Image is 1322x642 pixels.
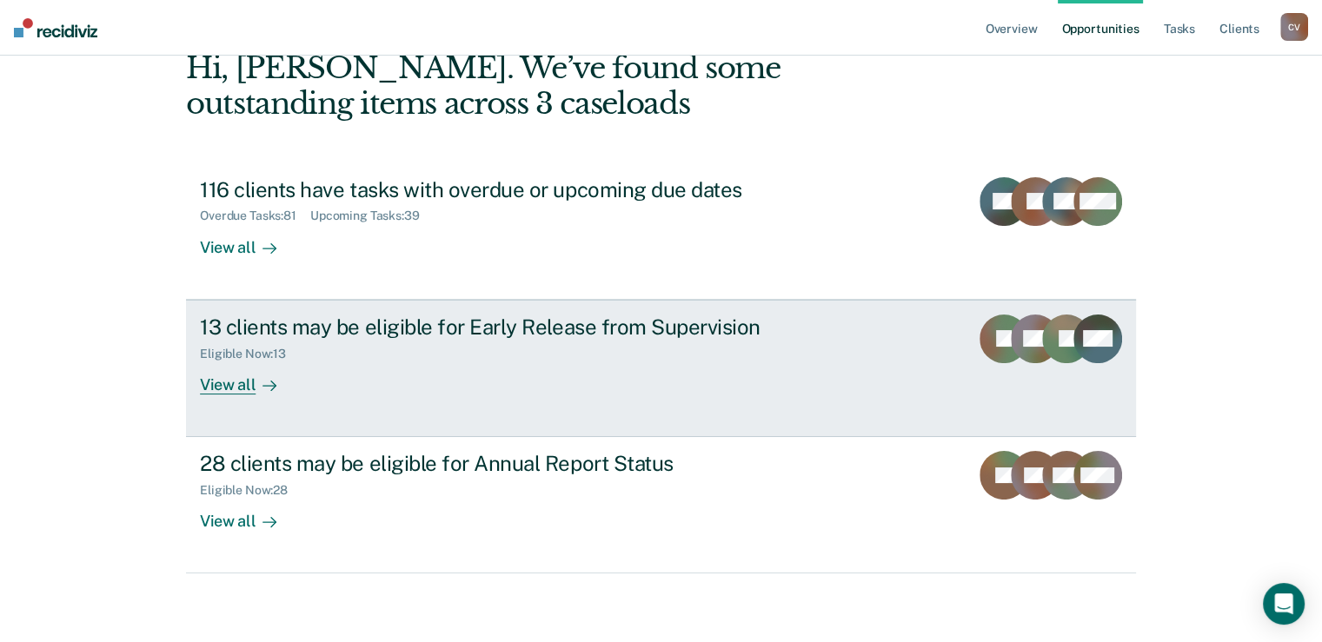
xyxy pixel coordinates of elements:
div: Eligible Now : 13 [200,347,300,361]
div: Upcoming Tasks : 39 [310,208,434,223]
div: View all [200,498,297,532]
img: Recidiviz [14,18,97,37]
a: 116 clients have tasks with overdue or upcoming due datesOverdue Tasks:81Upcoming Tasks:39View all [186,163,1136,300]
div: 28 clients may be eligible for Annual Report Status [200,451,810,476]
div: C V [1280,13,1308,41]
div: Overdue Tasks : 81 [200,208,310,223]
div: Hi, [PERSON_NAME]. We’ve found some outstanding items across 3 caseloads [186,50,946,122]
div: View all [200,361,297,394]
div: Eligible Now : 28 [200,483,302,498]
a: 28 clients may be eligible for Annual Report StatusEligible Now:28View all [186,437,1136,573]
div: 116 clients have tasks with overdue or upcoming due dates [200,177,810,202]
button: CV [1280,13,1308,41]
div: View all [200,223,297,257]
div: Open Intercom Messenger [1263,583,1305,625]
a: 13 clients may be eligible for Early Release from SupervisionEligible Now:13View all [186,300,1136,437]
div: 13 clients may be eligible for Early Release from Supervision [200,314,810,340]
